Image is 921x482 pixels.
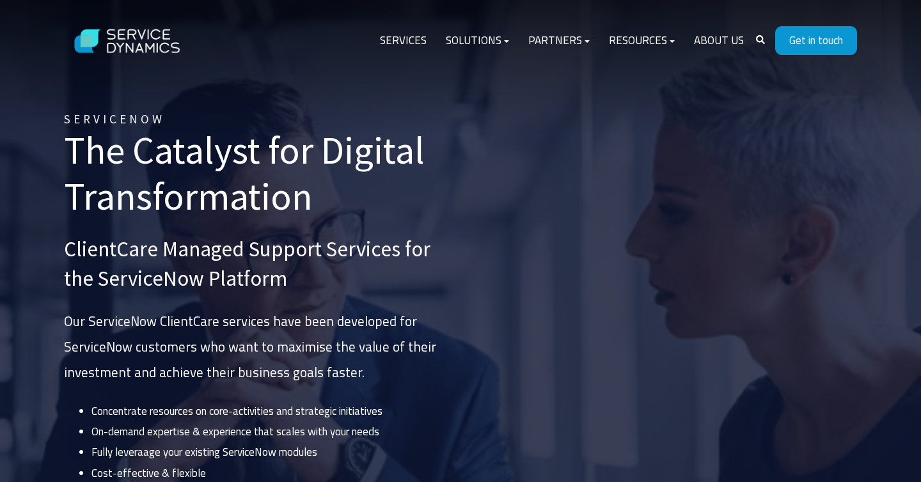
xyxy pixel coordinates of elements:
a: About Us [684,26,753,56]
a: Get in touch [775,26,857,55]
p: Our ServiceNow ClientCare services have been developed for ServiceNow customers who want to maxim... [64,309,448,385]
a: Services [370,26,436,56]
li: Concentrate resources on core-activities and strategic initiatives [91,401,448,421]
div: Navigation Menu [370,26,753,56]
a: Partners [519,26,599,56]
h3: ClientCare Managed Support Services for the ServiceNow Platform [64,235,448,293]
h1: The Catalyst for Digital Transformation [64,127,448,219]
li: On-demand expertise & experience that scales with your needs [91,421,448,442]
a: Resources [599,26,684,56]
li: Fully leveraage your existing ServiceNow modules [91,442,448,462]
a: Solutions [436,26,519,56]
img: Service Dynamics Logo - White [64,17,192,66]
